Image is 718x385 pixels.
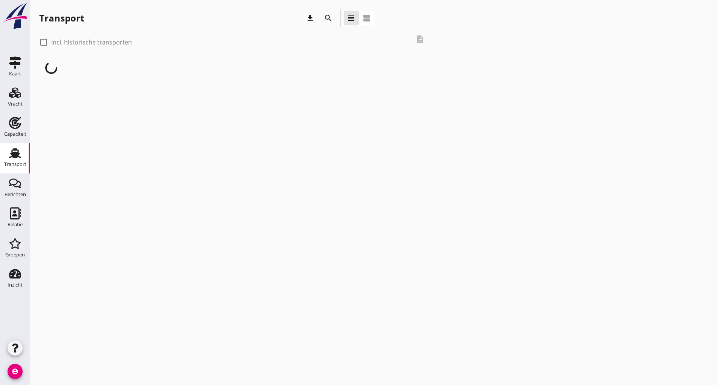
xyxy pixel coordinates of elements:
div: Transport [39,12,84,24]
div: Inzicht [8,282,23,287]
i: view_agenda [362,14,371,23]
div: Transport [4,162,26,167]
i: view_headline [347,14,356,23]
i: search [324,14,333,23]
div: Relatie [8,222,23,227]
label: Incl. historische transporten [51,38,132,46]
i: account_circle [8,364,23,379]
img: logo-small.a267ee39.svg [2,2,29,30]
div: Kaart [9,71,21,76]
div: Vracht [8,101,23,106]
div: Berichten [5,192,26,197]
div: Groepen [5,252,25,257]
div: Capaciteit [4,132,26,137]
i: download [306,14,315,23]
